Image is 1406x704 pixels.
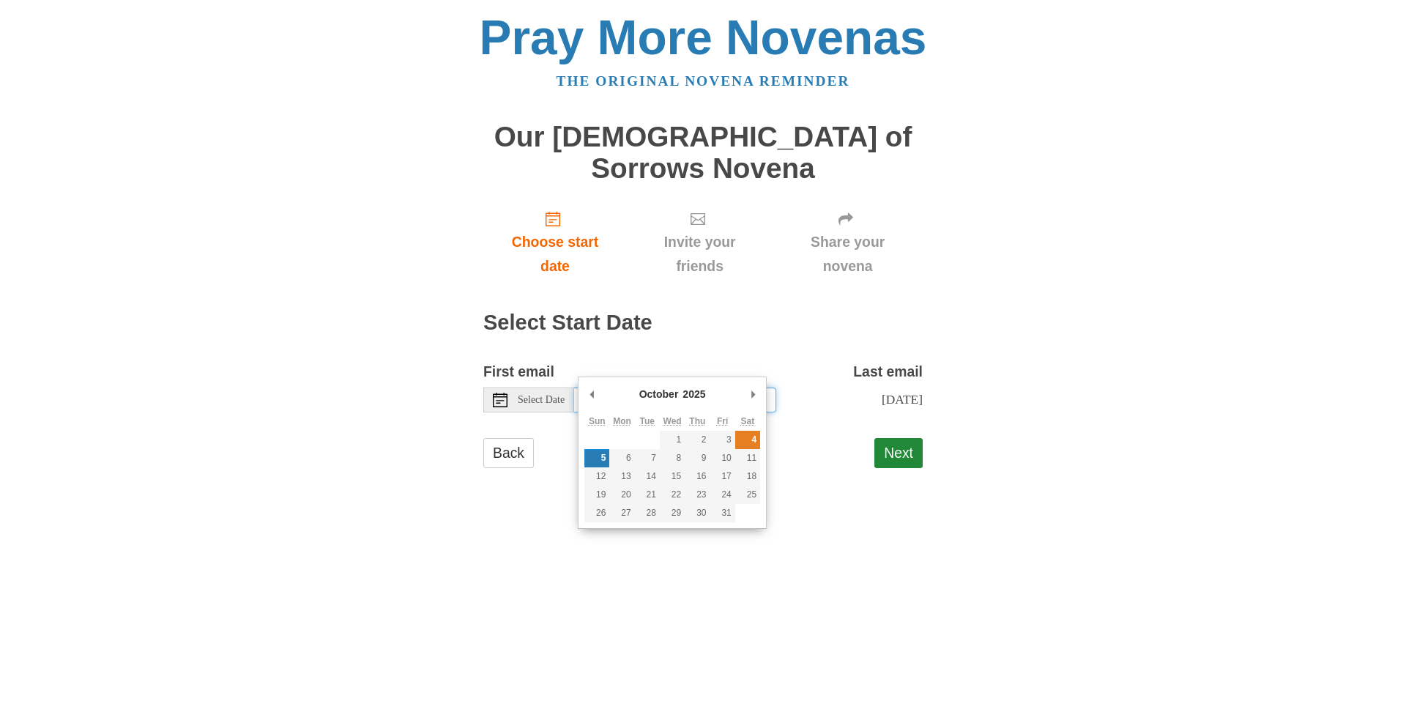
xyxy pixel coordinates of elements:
[787,230,908,278] span: Share your novena
[882,392,923,407] span: [DATE]
[710,431,735,449] button: 3
[710,449,735,467] button: 10
[584,449,609,467] button: 5
[641,230,758,278] span: Invite your friends
[685,467,710,486] button: 16
[557,73,850,89] a: The original novena reminder
[741,416,755,426] abbr: Saturday
[735,431,760,449] button: 4
[483,311,923,335] h2: Select Start Date
[483,199,627,286] a: Choose start date
[627,199,773,286] a: Invite your friends
[584,486,609,504] button: 19
[685,431,710,449] button: 2
[609,504,634,522] button: 27
[663,416,682,426] abbr: Wednesday
[735,467,760,486] button: 18
[498,230,612,278] span: Choose start date
[635,504,660,522] button: 28
[483,438,534,468] a: Back
[635,486,660,504] button: 21
[710,467,735,486] button: 17
[483,360,554,384] label: First email
[613,416,631,426] abbr: Monday
[710,504,735,522] button: 31
[584,467,609,486] button: 12
[685,486,710,504] button: 23
[735,449,760,467] button: 11
[660,486,685,504] button: 22
[689,416,705,426] abbr: Thursday
[609,467,634,486] button: 13
[660,449,685,467] button: 8
[640,416,655,426] abbr: Tuesday
[483,122,923,184] h1: Our [DEMOGRAPHIC_DATA] of Sorrows Novena
[853,360,923,384] label: Last email
[660,504,685,522] button: 29
[735,486,760,504] button: 25
[710,486,735,504] button: 24
[660,431,685,449] button: 1
[480,10,927,64] a: Pray More Novenas
[635,449,660,467] button: 7
[589,416,606,426] abbr: Sunday
[745,383,760,405] button: Next Month
[584,383,599,405] button: Previous Month
[609,486,634,504] button: 20
[635,467,660,486] button: 14
[773,199,923,286] a: Share your novena
[609,449,634,467] button: 6
[685,449,710,467] button: 9
[637,383,681,405] div: October
[584,504,609,522] button: 26
[660,467,685,486] button: 15
[518,395,565,405] span: Select Date
[574,388,776,412] input: Use the arrow keys to pick a date
[680,383,707,405] div: 2025
[685,504,710,522] button: 30
[717,416,728,426] abbr: Friday
[874,438,923,468] button: Next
